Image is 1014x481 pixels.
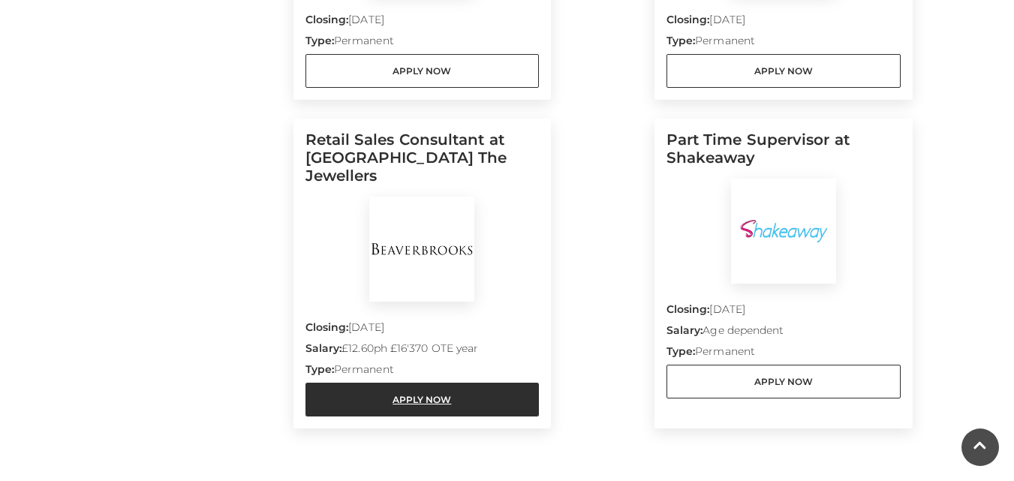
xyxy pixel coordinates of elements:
[305,131,540,197] h5: Retail Sales Consultant at [GEOGRAPHIC_DATA] The Jewellers
[666,302,710,316] strong: Closing:
[305,13,349,26] strong: Closing:
[666,344,901,365] p: Permanent
[305,362,540,383] p: Permanent
[305,54,540,88] a: Apply Now
[666,323,901,344] p: Age dependent
[666,344,695,358] strong: Type:
[666,54,901,88] a: Apply Now
[666,33,901,54] p: Permanent
[305,12,540,33] p: [DATE]
[666,365,901,398] a: Apply Now
[305,33,540,54] p: Permanent
[666,13,710,26] strong: Closing:
[305,383,540,416] a: Apply Now
[305,34,334,47] strong: Type:
[305,320,540,341] p: [DATE]
[731,179,836,284] img: Shakeaway
[666,302,901,323] p: [DATE]
[305,341,342,355] strong: Salary:
[666,12,901,33] p: [DATE]
[369,197,474,302] img: BeaverBrooks The Jewellers
[305,341,540,362] p: £12.60ph £16'370 OTE year
[305,320,349,334] strong: Closing:
[666,131,901,179] h5: Part Time Supervisor at Shakeaway
[666,34,695,47] strong: Type:
[666,323,703,337] strong: Salary:
[305,362,334,376] strong: Type:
